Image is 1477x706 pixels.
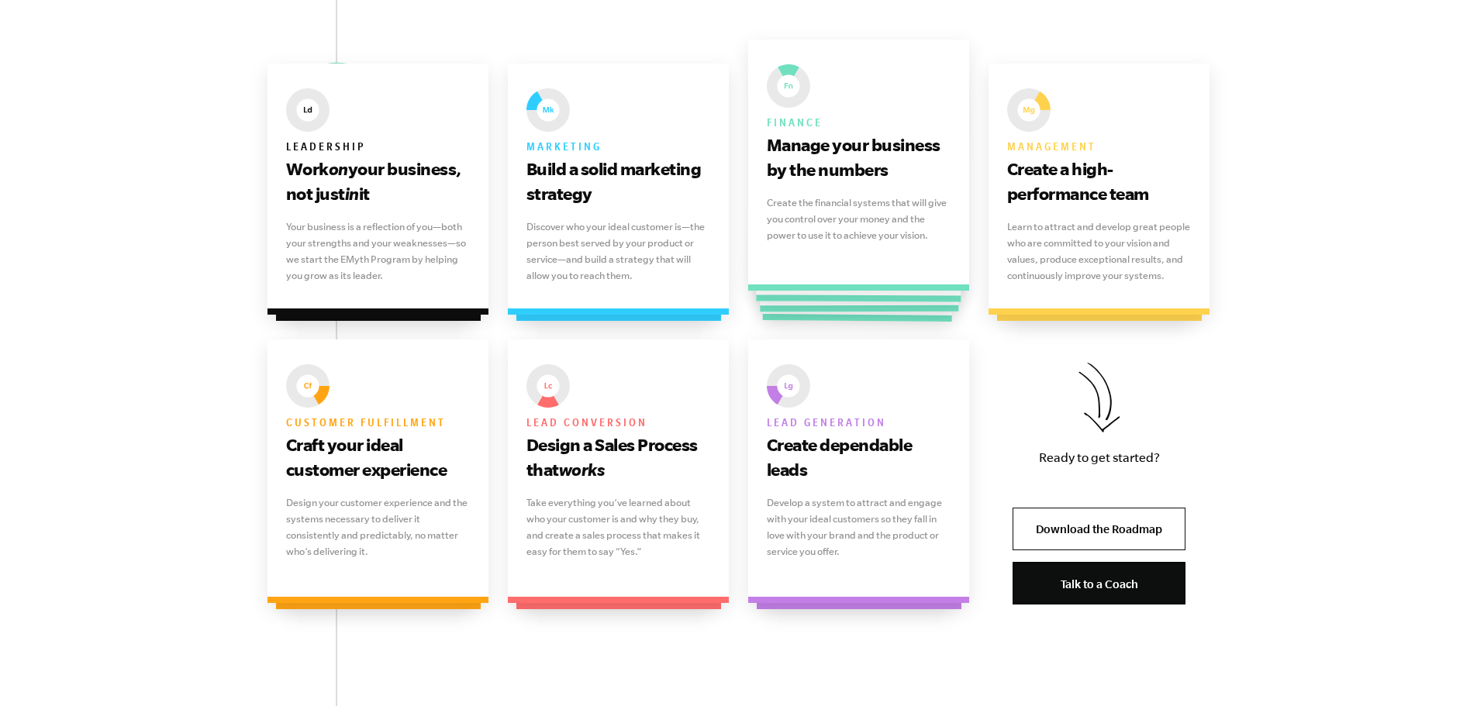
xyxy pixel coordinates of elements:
img: tab_domain_overview_orange.svg [42,90,54,102]
h6: Customer fulfillment [286,414,471,432]
img: EMyth The Seven Essential Systems: Leadership [286,88,330,132]
h3: Build a solid marketing strategy [526,157,711,206]
div: Keywords by Traffic [171,91,261,102]
img: EMyth The Seven Essential Systems: Lead generation [767,364,810,408]
h3: Work your business, not just it [286,157,471,206]
p: Develop a system to attract and engage with your ideal customers so they fall in love with your b... [767,494,951,560]
img: EMyth The Seven Essential Systems: Marketing [526,88,570,132]
h6: Marketing [526,138,711,157]
h6: Finance [767,114,951,133]
p: Learn to attract and develop great people who are committed to your vision and values, produce ex... [1007,219,1192,284]
img: EMyth The Seven Essential Systems: Lead conversion [526,364,570,408]
img: EMyth The Seven Essential Systems: Finance [767,64,810,108]
h3: Manage your business by the numbers [767,133,951,182]
h6: Lead conversion [526,414,711,432]
p: Discover who your ideal customer is—the person best served by your product or service—and build a... [526,219,711,284]
h6: Leadership [286,138,471,157]
h6: Lead generation [767,414,951,432]
h3: Create dependable leads [767,432,951,482]
img: tab_keywords_by_traffic_grey.svg [154,90,167,102]
i: on [329,159,348,178]
h3: Design a Sales Process that [526,432,711,482]
img: EMyth The Seven Essential Systems: Customer fulfillment [286,364,330,408]
a: Download the Roadmap [1013,508,1185,550]
div: Domain: [DOMAIN_NAME] [40,40,171,53]
span: Talk to a Coach [1061,577,1138,591]
p: Ready to get started? [1013,447,1185,468]
img: Download the Roadmap [1078,363,1120,432]
p: Create the financial systems that will give you control over your money and the power to use it t... [767,195,951,243]
h6: Management [1007,138,1192,157]
p: Design your customer experience and the systems necessary to deliver it consistently and predicta... [286,494,471,560]
p: Take everything you’ve learned about who your customer is and why they buy, and create a sales pr... [526,494,711,560]
h3: Craft your ideal customer experience [286,432,471,482]
i: in [345,184,359,203]
i: works [559,460,605,479]
p: Your business is a reflection of you—both your strengths and your weaknesses—so we start the EMyt... [286,219,471,284]
img: EMyth The Seven Essential Systems: Management [1007,88,1051,132]
div: Domain Overview [59,91,139,102]
a: Talk to a Coach [1013,562,1185,604]
iframe: Chat Widget [1399,632,1477,706]
h3: Create a high-performance team [1007,157,1192,206]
